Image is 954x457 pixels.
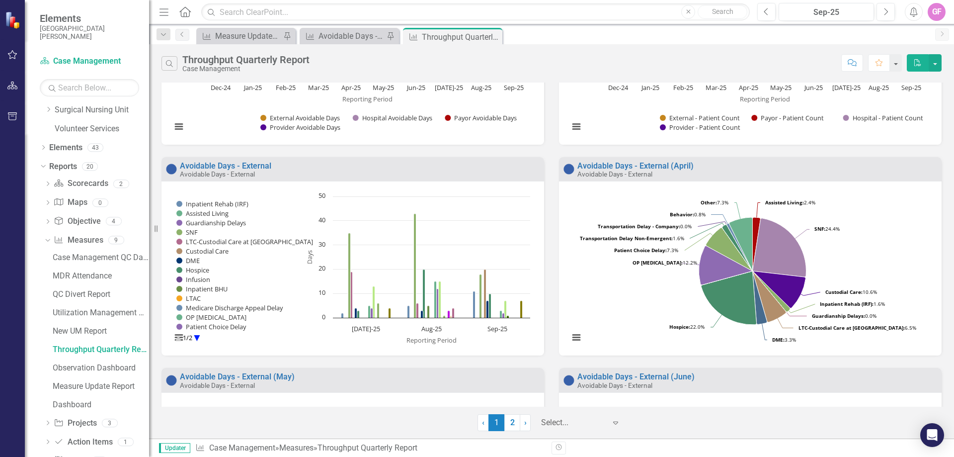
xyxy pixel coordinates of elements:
a: New UM Report [50,323,149,339]
path: Aug-25, 5. Inpatient BHU. [427,306,430,318]
a: Throughput Quarterly Report [50,342,149,358]
text: 0 [322,312,325,321]
a: Volunteer Services [55,123,149,135]
div: Chart. Highcharts interactive chart. [564,191,937,353]
path: Aug-25, 5. Inpatient Rehab (IRF). [407,306,410,318]
path: Sep-25, 7. Other. [520,301,523,318]
path: Aug-25, 1. Unable to Contact Family. [450,316,452,318]
button: Show Inpatient BHU [176,284,228,293]
span: 1 [488,414,504,431]
path: Aug-25, 43. SNF. [414,214,416,318]
tspan: Behavior: [670,211,694,218]
path: Aug-25, 4. Behavior. [452,308,455,318]
path: Unable to Contact Family, 0. [726,224,753,271]
text: 24.4% [814,225,840,232]
path: Jul-25, 5. OP Dialysis. [368,306,371,318]
div: MDR Attendance [53,272,149,280]
span: ‹ [482,418,484,427]
button: Search [698,5,747,19]
g: Behavior, bar series 21 of 22 with 3 bars. [387,308,519,318]
text: Reporting Period [342,94,393,103]
path: Inpatient Rehab (IRF), 2. [753,271,791,312]
text: Aug-25 [471,83,491,92]
tspan: Transportation Delay - Company: [598,223,680,230]
text: 0.0% [598,223,692,230]
g: Transportation Delay Family, bar series 17 of 22 with 3 bars. [377,303,510,318]
a: Avoidable Days - External (May) [180,372,295,381]
g: SNF, bar series 4 of 22 with 3 bars. [348,214,482,318]
div: » » [195,443,544,454]
a: Maps [54,197,87,208]
span: Elements [40,12,139,24]
g: Inpatient BHU, bar series 10 of 22 with 3 bars. [363,306,494,318]
path: Sep-25, 11. Inpatient Rehab (IRF). [473,291,476,318]
path: Jul-25, 35. SNF. [348,233,351,318]
g: Patient Choice Delay, bar series 14 of 22 with 3 bars. [371,289,505,318]
div: Sep-25 [782,6,871,18]
svg: Interactive chart [166,191,535,353]
span: › [524,418,527,427]
a: Observation Dashboard [50,360,149,376]
path: Sep-25, 20. Custodial Care. [484,270,486,318]
tspan: Assisted Living: [765,199,804,206]
div: Measure Update Report [215,30,281,42]
button: Show Assisted Living [176,209,230,218]
button: Show Provider - Patient Count [660,123,740,132]
input: Search ClearPoint... [201,3,750,21]
text: [DATE]-25 [832,83,861,92]
path: Jul-25, 4. Other. [389,308,391,318]
text: 7.3% [701,199,728,206]
path: Sep-25, 1. Transfer to Acute Bed. [507,316,509,318]
path: Medicare Discharge Appeal Delay, 0. [701,271,752,285]
a: Measure Update Report [50,378,149,394]
small: Avoidable Days - External [180,170,255,178]
div: 2 [113,180,129,188]
path: OP Dialysis, 15. [699,246,753,285]
button: Show Payor Avoidable Days [445,113,518,122]
a: Avoidable Days - External (June) [577,372,695,381]
text: Dec-24 [211,83,231,92]
path: Aug-25, 15. OP Dialysis. [434,281,437,318]
tspan: SNF: [814,225,825,232]
text: 0.0% [812,312,876,319]
tspan: LTC-Custodial Care at [GEOGRAPHIC_DATA]: [798,324,905,331]
div: 3 [102,419,118,427]
text: Sep-25 [504,83,524,92]
g: Inpatient Rehab (IRF), bar series 1 of 22 with 3 bars. [341,291,476,318]
span: Search [712,7,733,15]
g: Other, bar series 22 of 22 with 3 bars. [389,301,523,318]
path: Aug-25, 3. Transportation Delay - Company. [448,311,450,318]
a: Avoidable Days - External [302,30,384,42]
a: QC Divert Report [50,286,149,302]
button: Show Hospice [176,266,210,274]
text: 12.2% [633,259,697,266]
button: Show LTAC [176,294,201,303]
svg: Interactive chart [564,191,933,353]
g: Hospice, bar series 8 of 22 with 3 bars. [357,270,491,318]
div: QC Divert Report [53,290,149,299]
text: Jun-25 [803,83,823,92]
div: 20 [82,162,98,171]
div: New UM Report [53,327,149,336]
text: 2.4% [765,199,815,206]
div: 9 [108,236,124,245]
path: Sep-25, 7. Refuses DC Plan. [504,301,507,318]
a: Case Management [40,56,139,67]
a: Case Management [209,443,275,453]
input: Search Below... [40,79,139,96]
small: Avoidable Days - External [577,170,652,178]
div: Throughput Quarterly Report [182,54,310,65]
a: Dashboard [50,397,149,413]
text: Sep-25 [487,324,507,333]
g: DME, bar series 7 of 22 with 3 bars. [355,301,489,318]
text: Reporting Period [406,336,457,345]
text: Jan-25 [640,83,659,92]
img: No Information [165,163,177,175]
path: Sep-25, 18. SNF. [479,274,482,318]
text: Apr-25 [739,83,758,92]
text: 1.6% [820,300,885,307]
path: Aug-25, 15. Refuses DC Plan. [439,281,441,318]
tspan: Patient Choice Delay: [614,247,667,254]
div: Utilization Management Dashboard [53,308,149,317]
img: No Information [563,374,575,386]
